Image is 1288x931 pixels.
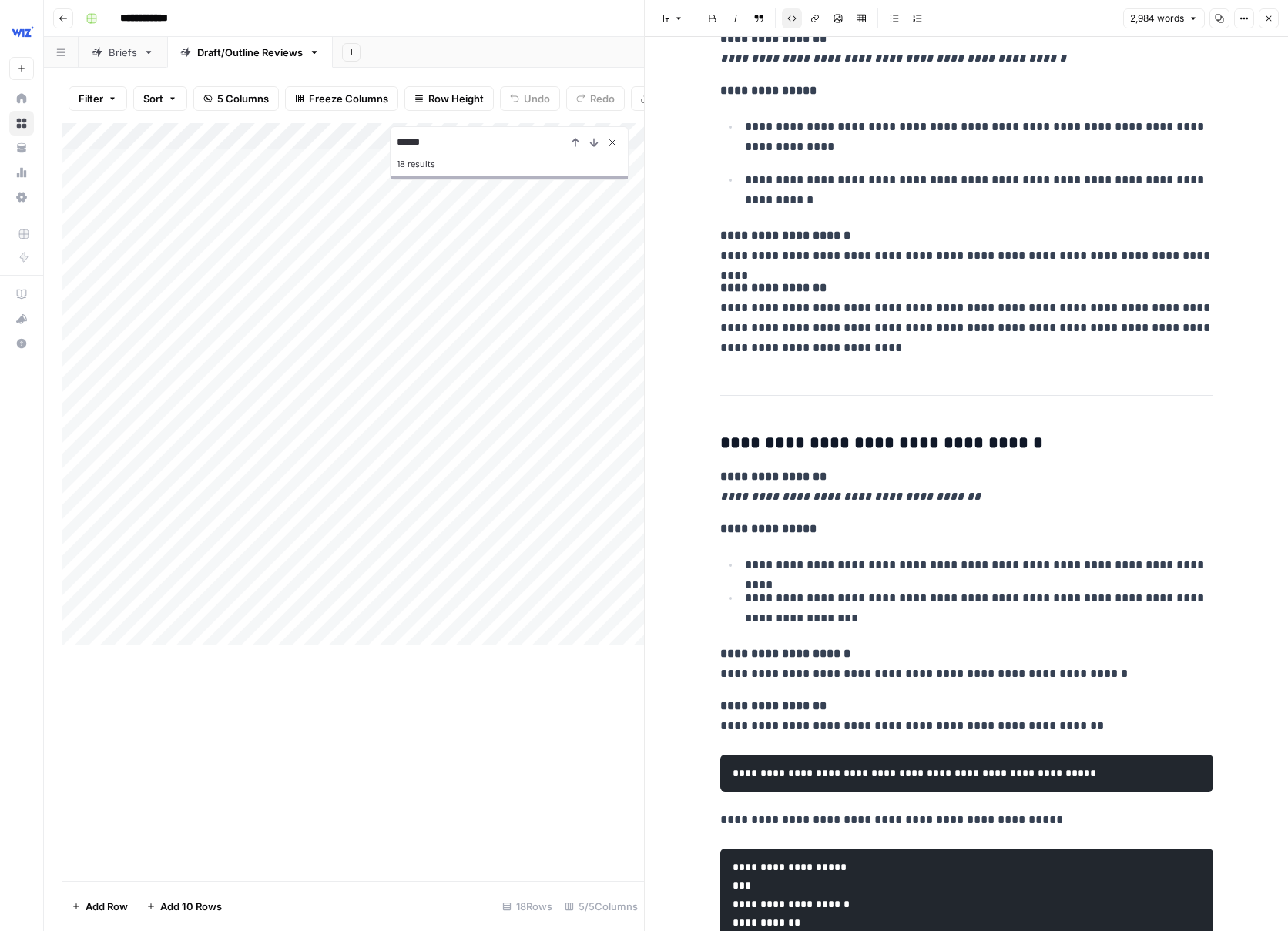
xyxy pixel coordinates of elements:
[86,899,128,914] span: Add Row
[558,894,644,919] div: 5/5 Columns
[585,133,603,152] button: Next Result
[160,899,222,914] span: Add 10 Rows
[62,894,137,919] button: Add Row
[9,12,34,51] button: Workspace: Wiz
[133,86,187,111] button: Sort
[10,307,33,330] div: What's new?
[285,86,398,111] button: Freeze Columns
[9,160,34,185] a: Usage
[404,86,494,111] button: Row Height
[9,185,34,209] a: Settings
[9,18,37,45] img: Wiz Logo
[109,45,137,60] div: Briefs
[566,86,625,111] button: Redo
[397,155,622,173] div: 18 results
[500,86,560,111] button: Undo
[603,133,622,152] button: Close Search
[1130,12,1184,25] span: 2,984 words
[9,282,34,306] a: AirOps Academy
[69,86,127,111] button: Filter
[137,894,231,919] button: Add 10 Rows
[9,331,34,356] button: Help + Support
[9,136,34,160] a: Your Data
[197,45,303,60] div: Draft/Outline Reviews
[9,306,34,331] button: What's new?
[9,86,34,111] a: Home
[496,894,558,919] div: 18 Rows
[79,37,167,68] a: Briefs
[524,91,550,106] span: Undo
[167,37,333,68] a: Draft/Outline Reviews
[590,91,615,106] span: Redo
[566,133,585,152] button: Previous Result
[143,91,163,106] span: Sort
[428,91,484,106] span: Row Height
[217,91,269,106] span: 5 Columns
[9,111,34,136] a: Browse
[1123,8,1205,28] button: 2,984 words
[309,91,388,106] span: Freeze Columns
[79,91,103,106] span: Filter
[193,86,279,111] button: 5 Columns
